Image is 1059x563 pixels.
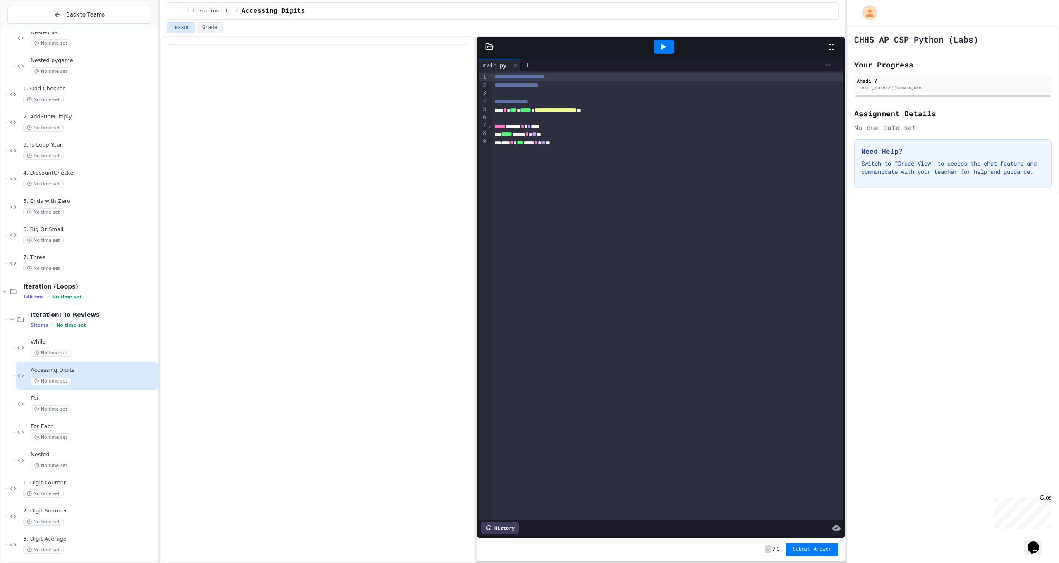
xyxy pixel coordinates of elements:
iframe: chat widget [1024,530,1051,555]
span: 7. Three [23,254,156,261]
button: Grade [197,22,223,33]
span: No time set [23,96,64,103]
span: No time set [23,546,64,554]
span: 1. Digit Counter [23,479,156,486]
span: / [186,8,189,14]
h3: Need Help? [861,146,1045,156]
span: ... [174,8,183,14]
span: - [765,545,771,553]
p: Switch to "Grade View" to access the chat feature and communicate with your teacher for help and ... [861,159,1045,176]
button: Back to Teams [7,6,151,24]
span: No time set [56,322,86,328]
button: Submit Answer [786,543,838,556]
div: History [481,522,519,534]
h2: Assignment Details [854,108,1052,119]
span: For [31,395,156,402]
span: 4. DiscountChecker [23,170,156,177]
span: Nested pygame [31,57,156,64]
div: main.py [479,59,521,71]
span: 3. Is Leap Year [23,142,156,149]
span: 5. Ends with Zero [23,198,156,205]
h2: Your Progress [854,59,1052,70]
h1: CHHS AP CSP Python (Labs) [854,34,978,45]
span: Nested ifs [31,29,156,36]
div: Ahadi Y [857,77,1049,84]
span: / [773,546,776,553]
span: No time set [31,377,71,385]
span: For Each [31,423,156,430]
span: Fold line [487,122,491,128]
span: No time set [31,405,71,413]
span: Nested [31,451,156,458]
span: No time set [23,518,64,526]
div: 2 [479,81,487,89]
span: Iteration: To Reviews [31,311,156,318]
span: • [47,294,49,300]
span: No time set [52,294,82,300]
div: No due date set [854,123,1052,132]
span: No time set [23,236,64,244]
span: No time set [31,67,71,75]
div: 3 [479,89,487,97]
span: 0 [776,546,779,553]
span: No time set [23,490,64,498]
span: 3. Digit Average [23,536,156,543]
span: 2. AddSubMultiply [23,113,156,120]
div: 8 [479,129,487,137]
span: No time set [23,265,64,272]
div: 7 [479,121,487,130]
span: Iteration: To Reviews [192,8,232,14]
div: [EMAIL_ADDRESS][DOMAIN_NAME] [857,85,1049,91]
span: 6. Big Or Small [23,226,156,233]
span: 1. Odd Checker [23,85,156,92]
div: main.py [479,61,510,70]
span: No time set [23,180,64,188]
span: 2. Digit Summer [23,508,156,515]
div: My Account [853,3,879,22]
span: / [235,8,238,14]
span: Submit Answer [793,546,831,553]
span: No time set [31,433,71,441]
button: Lesson [167,22,195,33]
div: 6 [479,113,487,121]
iframe: chat widget [990,494,1051,529]
span: No time set [31,462,71,469]
div: Chat with us now!Close [3,3,57,53]
span: While [31,339,156,346]
span: Accessing Digits [31,367,156,374]
div: 4 [479,97,487,105]
span: No time set [31,39,71,47]
span: Back to Teams [66,10,105,19]
span: No time set [23,124,64,132]
div: 1 [479,73,487,81]
div: 9 [479,137,487,146]
span: No time set [31,349,71,357]
span: Iteration (Loops) [23,283,156,290]
div: 5 [479,105,487,113]
span: 14 items [23,294,44,300]
span: Accessing Digits [242,6,305,16]
span: No time set [23,152,64,160]
span: • [51,322,53,328]
span: 5 items [31,322,48,328]
span: No time set [23,208,64,216]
